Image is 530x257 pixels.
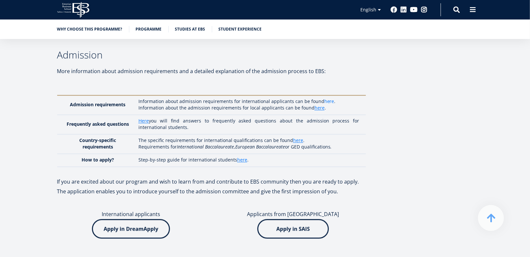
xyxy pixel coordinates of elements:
a: Studies at EBS [175,26,205,32]
a: Student experience [219,26,262,32]
p: Step-by-step guide for international students . [138,157,359,163]
img: Apply in SAIS [257,219,329,239]
a: Linkedin [401,6,407,13]
a: Here [138,118,149,124]
p: Information about admission requirements for international applicants can be found . [138,98,359,105]
a: here [315,105,325,111]
p: The specific requirements for international qualifications can be found . [138,137,359,144]
p: If you are excited about our program and wish to learn from and contribute to EBS community then ... [57,177,366,187]
p: Information about the admission requirements for local applicants can be found . [138,105,359,111]
a: Facebook [391,6,397,13]
a: Youtube [410,6,418,13]
span: Technology Innovation MBA [7,107,62,113]
a: Why choose this programme? [57,26,123,32]
strong: How to apply? [82,157,114,163]
p: More information about admission requirements and a detailed explanation of the admission process... [57,67,366,76]
strong: Admission requirements [70,102,125,108]
em: European Baccalaureate [235,144,285,150]
a: here [237,157,247,163]
strong: Frequently asked questions [67,121,129,127]
span: Two-year MBA [7,99,35,105]
a: Instagram [421,6,428,13]
input: One-year MBA (in Estonian) [2,91,6,95]
img: Apply in DreamApply [92,219,170,239]
a: Programme [136,26,162,32]
p: International applicants [57,210,205,219]
p: Applicants from [GEOGRAPHIC_DATA] [219,210,367,219]
input: Technology Innovation MBA [2,108,6,112]
input: Two-year MBA [2,99,6,103]
p: Requirements for , or GED qualifications. [138,144,359,150]
strong: Country-specific requirements [79,137,116,150]
a: here [293,137,303,144]
p: The application enables you to introduce yourself to the admission committee and give the first i... [57,187,366,197]
span: Last Name [154,0,175,6]
td: you will find answers to frequently asked questions about the admission process for international... [135,115,366,135]
em: International Baccalaureate [177,144,234,150]
a: here [324,98,334,105]
span: One-year MBA (in Estonian) [7,90,60,96]
h3: Admission [57,50,366,60]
